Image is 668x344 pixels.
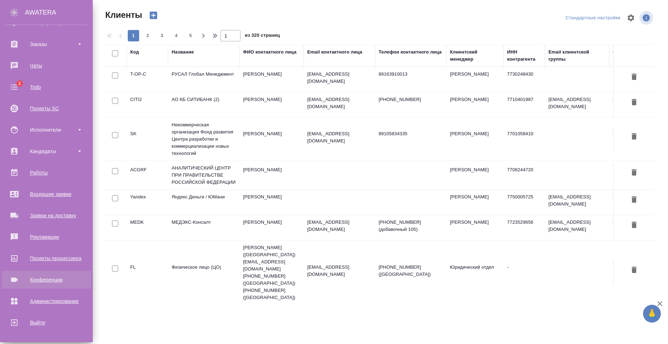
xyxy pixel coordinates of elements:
td: MEDK [127,215,168,240]
td: [PERSON_NAME] [446,127,503,152]
div: Рекламации [5,232,87,242]
td: ACGRF [127,163,168,188]
td: 7701058410 [503,127,545,152]
a: 2Todo [2,78,91,96]
button: Удалить [628,193,640,207]
div: ФИО контактного лица [243,49,297,56]
div: AWATERA [25,5,93,20]
td: Yandex [127,190,168,215]
span: 3 [156,32,168,39]
a: Рекламации [2,228,91,246]
div: Название [172,49,194,56]
div: Код [130,49,139,56]
div: Проекты процессинга [5,253,87,264]
span: Посмотреть информацию [639,11,654,25]
a: Входящие заявки [2,185,91,203]
td: [PERSON_NAME] [239,215,304,240]
span: 2 [14,80,25,87]
p: [EMAIL_ADDRESS][DOMAIN_NAME] [307,219,371,233]
td: [PERSON_NAME] [446,92,503,117]
span: из 320 страниц [245,31,280,41]
div: Заявки на доставку [5,210,87,221]
div: Администрирование [5,296,87,307]
div: Выйти [5,317,87,328]
button: 🙏 [643,305,661,323]
span: 5 [185,32,196,39]
button: 5 [185,30,196,41]
a: Чаты [2,57,91,75]
div: Проекты SC [5,103,87,114]
span: 🙏 [646,306,658,321]
td: АНАЛИТИЧЕСКИЙ ЦЕНТР ПРИ ПРАВИТЕЛЬСТВЕ РОССИЙСКОЙ ФЕДЕРАЦИИ [168,161,239,189]
div: Телефон контактного лица [379,49,442,56]
td: Русал [609,67,666,92]
a: Конференции [2,271,91,289]
button: 4 [171,30,182,41]
p: [PHONE_NUMBER] (добавочный 105) [379,219,443,233]
div: Ответственная команда [613,49,663,63]
div: ИНН контрагента [507,49,541,63]
td: 7710401987 [503,92,545,117]
button: Создать [145,9,162,21]
div: Входящие заявки [5,189,87,199]
td: [EMAIL_ADDRESS][DOMAIN_NAME] [545,215,609,240]
button: Удалить [628,166,640,179]
span: 2 [142,32,153,39]
a: Проекты процессинга [2,249,91,267]
td: Яндекс Деньги / ЮМани [168,190,239,215]
td: CITI2 [127,92,168,117]
p: [PHONE_NUMBER] [379,96,443,103]
td: РУСАЛ Глобал Менеджмент [168,67,239,92]
div: Todo [5,82,87,92]
p: [EMAIL_ADDRESS][DOMAIN_NAME] [307,96,371,110]
td: [PERSON_NAME] [446,67,503,92]
td: [PERSON_NAME] [239,190,304,215]
span: Настроить таблицу [622,9,639,26]
a: Проекты SC [2,100,91,117]
td: Физическое лицо (ЦО) [168,260,239,285]
span: Клиенты [103,9,142,21]
td: FL [127,260,168,285]
td: Сити [609,92,666,117]
button: Удалить [628,264,640,277]
td: [PERSON_NAME] [239,163,304,188]
button: Удалить [628,130,640,143]
td: Таганка [609,190,666,215]
td: 7708244720 [503,163,545,188]
button: Удалить [628,96,640,109]
div: Работы [5,167,87,178]
div: Кандидаты [5,146,87,157]
p: [EMAIL_ADDRESS][DOMAIN_NAME] [307,130,371,145]
td: 7723529656 [503,215,545,240]
td: ЦО [609,260,666,285]
div: split button [564,12,622,24]
div: Конференции [5,274,87,285]
td: Сити3 [609,215,666,240]
div: Чаты [5,60,87,71]
button: 2 [142,30,153,41]
a: Работы [2,164,91,182]
td: Юридический отдел [446,260,503,285]
span: 4 [171,32,182,39]
button: Удалить [628,71,640,84]
a: Заявки на доставку [2,207,91,224]
div: Заказы [5,39,87,50]
td: [EMAIL_ADDRESS][DOMAIN_NAME] [545,190,609,215]
td: [EMAIL_ADDRESS][DOMAIN_NAME] [545,92,609,117]
td: 7730248430 [503,67,545,92]
button: Удалить [628,219,640,232]
button: 3 [156,30,168,41]
a: Выйти [2,314,91,332]
a: Администрирование [2,292,91,310]
p: [PHONE_NUMBER] ([GEOGRAPHIC_DATA]) [379,264,443,278]
td: Некоммерческая организация Фонд развития Центра разработки и коммерциализации новых технологий [168,118,239,161]
p: [EMAIL_ADDRESS][DOMAIN_NAME] [307,71,371,85]
td: 7750005725 [503,190,545,215]
td: [PERSON_NAME] [239,127,304,152]
div: Email контактного лица [307,49,362,56]
td: - [503,260,545,285]
p: [EMAIL_ADDRESS][DOMAIN_NAME] [307,264,371,278]
p: 89105834335 [379,130,443,137]
td: SK [127,127,168,152]
td: [PERSON_NAME] [446,190,503,215]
